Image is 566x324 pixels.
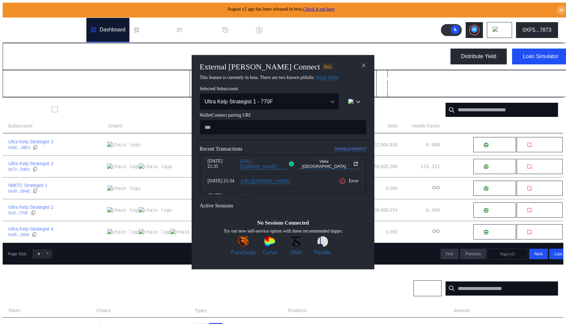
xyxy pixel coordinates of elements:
[8,233,29,237] div: 0x45...2608
[523,27,551,33] div: 0XF5...7873
[231,27,248,33] div: History
[493,26,500,34] img: chain logo
[263,249,277,255] span: Curve
[96,307,111,314] span: Chains
[265,27,305,33] div: Discount Factors
[535,142,552,147] span: Withdraw
[107,185,140,191] img: chain logo
[205,98,320,104] div: Ultra Kelp Strategist 1 - 770F
[297,159,358,168] button: View [GEOGRAPHIC_DATA]
[284,236,308,255] a: GMXGMX
[317,236,328,247] img: Pendle
[291,236,302,247] img: GMX
[323,63,333,69] div: Beta
[139,229,172,235] img: chain logo
[382,84,442,91] div: 105,796,007.759
[108,123,122,129] span: Chains
[200,146,242,152] span: Recent Transactions
[231,236,256,255] a: ParaSwapParaSwap
[8,182,47,188] div: hbBTC Strategist 1
[60,106,109,112] label: Show Closed Accounts
[8,123,32,129] span: Subaccount
[297,193,358,203] button: View [GEOGRAPHIC_DATA]
[554,252,562,256] span: Last
[8,161,53,166] div: Ultra Kelp Strategist 2
[355,221,398,243] td: 0.000
[8,106,46,114] div: Subaccounts
[316,74,339,80] a: Read More
[8,51,69,63] div: My Dashboard
[195,307,207,314] span: Types
[535,208,552,213] span: Withdraw
[8,84,68,91] div: 105,798,259.600
[419,286,429,291] span: Chain
[107,229,140,235] img: chain logo
[446,252,453,256] span: First
[241,178,290,184] a: [URL][DOMAIN_NAME]
[8,285,35,292] div: Positions
[240,158,288,169] a: [URL][DOMAIN_NAME]
[258,236,282,255] a: CurveCurve
[382,76,412,82] h2: Total Equity
[8,145,30,150] div: 0xbC...36E3
[535,252,543,256] span: Next
[200,112,366,118] span: WalletConnect pairing URI
[208,159,238,169] span: [DATE] 21:35
[355,156,398,177] td: 150,825.268
[398,156,440,177] td: 153.251
[238,236,249,247] img: ParaSwap
[71,84,85,91] div: USD
[107,163,140,169] img: chain logo
[355,134,398,156] td: 44,322,504.818
[208,193,238,203] span: [DATE] 19:15
[264,236,275,247] img: Curve
[8,189,30,194] div: 0x30...2B4E
[310,236,335,255] a: PendlePendle
[8,139,53,145] div: Ultra Kelp Strategist 3
[491,208,505,213] span: Deposit
[465,252,481,256] span: Previous
[8,76,42,82] h2: Total Balance
[288,307,307,314] span: Positions
[358,60,369,71] button: close modal
[461,54,496,59] div: Distribute Yield
[491,142,505,147] span: Deposit
[200,93,339,110] button: Open menu
[8,211,28,215] div: 0x1f...770F
[8,226,53,232] div: Ultra Kelp Strategist 4
[388,123,398,129] span: Debt
[339,177,358,184] div: Error
[491,186,505,191] span: Deposit
[535,164,552,169] span: Withdraw
[334,146,366,151] a: Having problems?
[491,230,505,234] span: Deposit
[535,186,552,191] span: Withdraw
[223,228,343,234] span: Try our new self-service option with these recommended dapps:
[8,307,20,314] span: Token
[348,99,354,104] img: chain logo
[143,27,168,33] div: Loan Book
[8,252,27,256] div: Page Size:
[453,307,469,314] span: Amount
[536,307,558,314] span: USD Value
[342,93,366,110] button: chain logo
[185,27,214,33] div: Permissions
[100,27,125,33] div: Dashboard
[290,249,302,255] span: GMX
[107,207,140,213] img: chain logo
[200,86,366,91] span: Selected Subaccount
[240,193,288,203] a: [URL][DOMAIN_NAME]
[139,163,172,169] img: chain logo
[8,204,53,210] div: Ultra Kelp Strategist 1
[398,134,440,156] td: 0.888
[303,7,335,12] a: Check it out here
[412,123,440,129] span: Health Factor
[208,178,238,184] span: [DATE] 21:34
[445,84,458,91] div: USD
[523,54,558,59] div: Loan Simulator
[355,199,398,221] td: 37,938,990.074
[314,249,331,255] span: Pendle
[107,142,140,148] img: chain logo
